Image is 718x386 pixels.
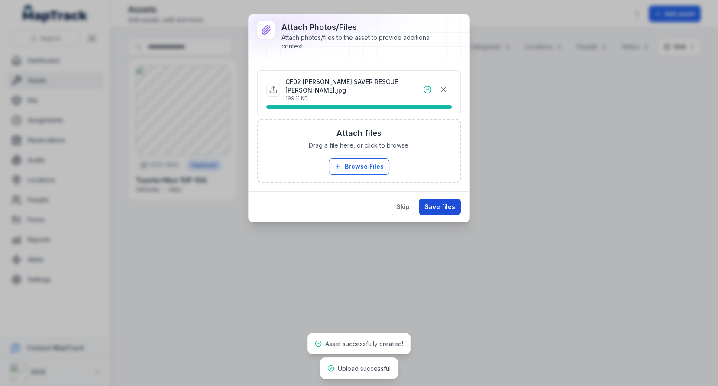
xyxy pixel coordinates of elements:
div: Attach photos/files to the asset to provide additional context. [281,33,447,51]
p: 199.11 KB [285,95,423,102]
h3: Attach photos/files [281,21,447,33]
span: Upload successful [338,365,391,372]
button: Browse Files [329,158,389,175]
h3: Attach files [336,127,382,139]
button: Skip [391,199,415,215]
span: Drag a file here, or click to browse. [309,141,410,150]
button: Save files [419,199,461,215]
p: CF02 [PERSON_NAME] SAVER RESCUE [PERSON_NAME].jpg [285,77,423,95]
span: Asset successfully created! [325,340,403,347]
